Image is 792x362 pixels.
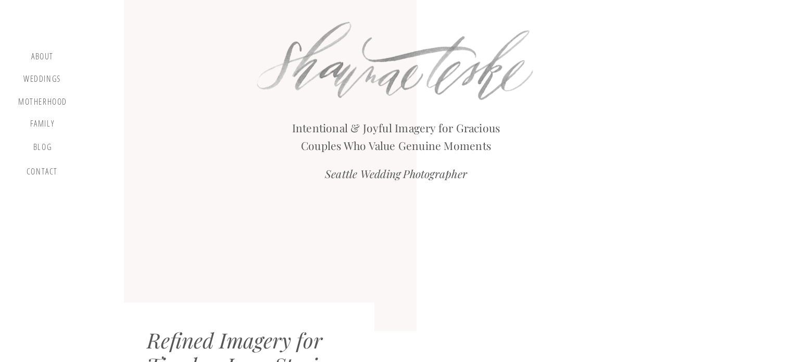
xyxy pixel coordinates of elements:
[281,119,512,149] h2: Intentional & Joyful Imagery for Gracious Couples Who Value Genuine Moments
[18,97,67,108] a: motherhood
[22,74,62,87] a: Weddings
[325,166,467,181] i: Seattle Wedding Photographer
[27,52,58,64] a: about
[24,167,60,181] a: contact
[27,142,58,157] a: blog
[22,119,62,132] a: Family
